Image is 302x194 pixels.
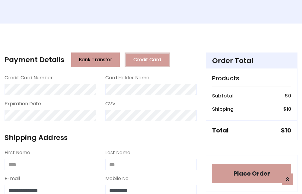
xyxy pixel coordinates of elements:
[212,106,234,112] h6: Shipping
[283,106,291,112] h6: $
[212,93,234,99] h6: Subtotal
[285,126,291,135] span: 10
[285,93,291,99] h6: $
[5,149,30,156] label: First Name
[71,52,120,67] button: Bank Transfer
[212,75,291,82] h5: Products
[287,106,291,113] span: 10
[105,149,130,156] label: Last Name
[281,127,291,134] h5: $
[125,52,170,67] button: Credit Card
[212,127,229,134] h5: Total
[105,74,149,81] label: Card Holder Name
[288,92,291,99] span: 0
[105,175,129,182] label: Mobile No
[105,100,116,107] label: CVV
[212,56,291,65] h4: Order Total
[5,100,41,107] label: Expiration Date
[5,56,64,64] h4: Payment Details
[5,74,53,81] label: Credit Card Number
[5,175,20,182] label: E-mail
[212,164,291,183] button: Place Order
[5,133,197,142] h4: Shipping Address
